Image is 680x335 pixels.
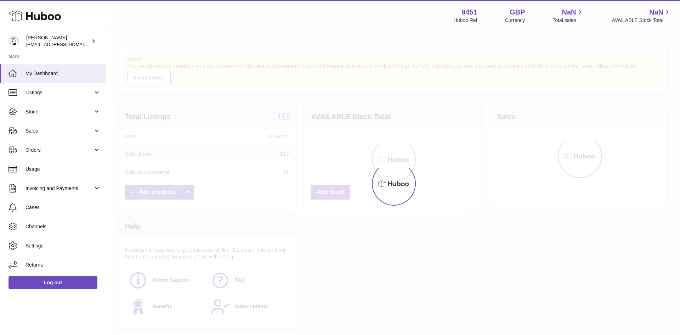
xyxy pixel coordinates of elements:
div: Huboo Ref [454,17,477,24]
img: internalAdmin-9451@internal.huboo.com [8,36,19,46]
span: Listings [25,89,93,96]
span: AVAILABLE Stock Total [612,17,671,24]
span: Orders [25,147,93,153]
span: NaN [649,7,663,17]
a: NaN AVAILABLE Stock Total [612,7,671,24]
strong: GBP [510,7,525,17]
a: NaN Total sales [552,7,584,24]
span: Returns [25,262,101,268]
span: Stock [25,108,93,115]
span: Invoicing and Payments [25,185,93,192]
span: Channels [25,223,101,230]
span: Usage [25,166,101,173]
div: [PERSON_NAME] [26,34,90,48]
span: [EMAIL_ADDRESS][DOMAIN_NAME] [26,41,104,47]
a: Log out [8,276,97,289]
span: Cases [25,204,101,211]
strong: 9451 [461,7,477,17]
span: Total sales [552,17,584,24]
span: My Dashboard [25,70,101,77]
span: Sales [25,128,93,134]
div: Currency [505,17,525,24]
span: Settings [25,242,101,249]
span: NaN [562,7,576,17]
